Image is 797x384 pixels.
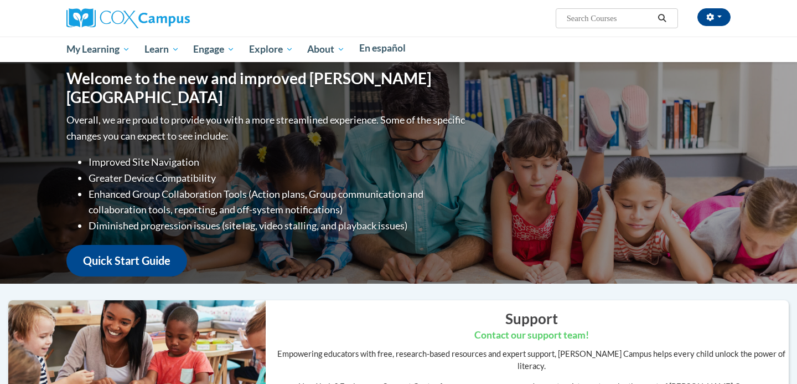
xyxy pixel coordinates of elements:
p: Empowering educators with free, research-based resources and expert support, [PERSON_NAME] Campus... [274,348,789,372]
span: My Learning [66,43,130,56]
a: Learn [137,37,187,62]
a: Explore [242,37,301,62]
i:  [658,14,667,23]
li: Improved Site Navigation [89,154,468,170]
a: Cox Campus [66,13,190,22]
span: Learn [144,43,179,56]
a: My Learning [59,37,137,62]
span: En español [359,42,406,54]
li: Diminished progression issues (site lag, video stalling, and playback issues) [89,218,468,234]
h2: Support [274,309,789,329]
span: Engage [193,43,235,56]
input: Search Courses [566,12,654,25]
button: Search [654,12,671,25]
img: Cox Campus [66,8,190,28]
p: Overall, we are proud to provide you with a more streamlined experience. Some of the specific cha... [66,112,468,144]
button: Account Settings [697,8,731,26]
a: About [301,37,353,62]
li: Enhanced Group Collaboration Tools (Action plans, Group communication and collaboration tools, re... [89,186,468,218]
h3: Contact our support team! [274,329,789,342]
div: Main menu [50,37,747,62]
a: Quick Start Guide [66,245,187,277]
h1: Welcome to the new and improved [PERSON_NAME][GEOGRAPHIC_DATA] [66,69,468,106]
li: Greater Device Compatibility [89,170,468,186]
a: Engage [186,37,242,62]
span: About [307,43,345,56]
a: En español [352,37,413,60]
span: Explore [249,43,293,56]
